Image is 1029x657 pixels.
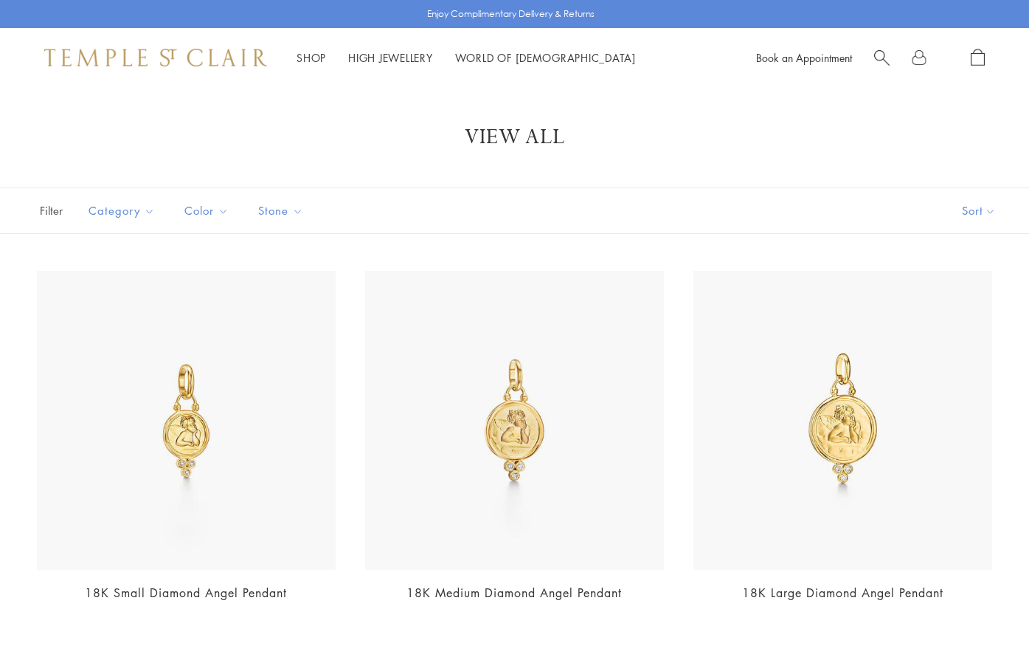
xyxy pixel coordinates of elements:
img: AP10-DIGRN [37,271,336,570]
h1: View All [59,124,970,151]
button: Category [77,194,166,227]
img: AP10-DIGRN [693,271,992,570]
span: Category [81,202,166,220]
a: Open Shopping Bag [971,49,985,67]
a: World of [DEMOGRAPHIC_DATA]World of [DEMOGRAPHIC_DATA] [455,50,636,65]
img: AP10-DIGRN [365,271,664,570]
button: Color [173,194,240,227]
span: Stone [251,202,314,220]
img: Temple St. Clair [44,49,267,66]
a: 18K Large Diamond Angel Pendant [742,585,943,601]
nav: Main navigation [297,49,636,67]
button: Stone [247,194,314,227]
a: Search [874,49,890,67]
a: Book an Appointment [756,50,852,65]
a: 18K Small Diamond Angel Pendant [85,585,287,601]
a: 18K Medium Diamond Angel Pendant [406,585,622,601]
p: Enjoy Complimentary Delivery & Returns [427,7,595,21]
span: Color [177,202,240,220]
a: ShopShop [297,50,326,65]
button: Show sort by [929,188,1029,233]
a: High JewelleryHigh Jewellery [348,50,433,65]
